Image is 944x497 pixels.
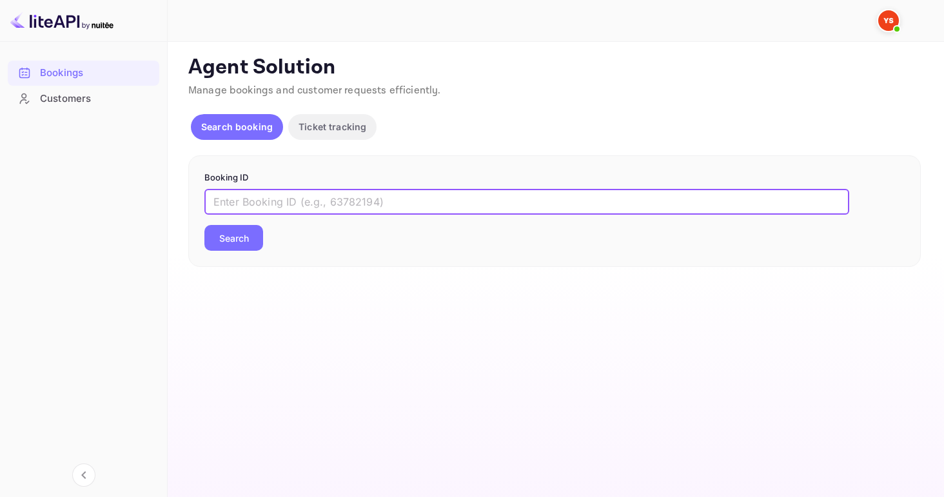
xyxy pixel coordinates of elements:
[201,120,273,133] p: Search booking
[40,66,153,81] div: Bookings
[10,10,113,31] img: LiteAPI logo
[188,84,441,97] span: Manage bookings and customer requests efficiently.
[878,10,899,31] img: Yandex Support
[204,189,849,215] input: Enter Booking ID (e.g., 63782194)
[204,225,263,251] button: Search
[299,120,366,133] p: Ticket tracking
[40,92,153,106] div: Customers
[8,86,159,112] div: Customers
[8,61,159,84] a: Bookings
[204,171,905,184] p: Booking ID
[188,55,921,81] p: Agent Solution
[8,61,159,86] div: Bookings
[72,463,95,487] button: Collapse navigation
[8,86,159,110] a: Customers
